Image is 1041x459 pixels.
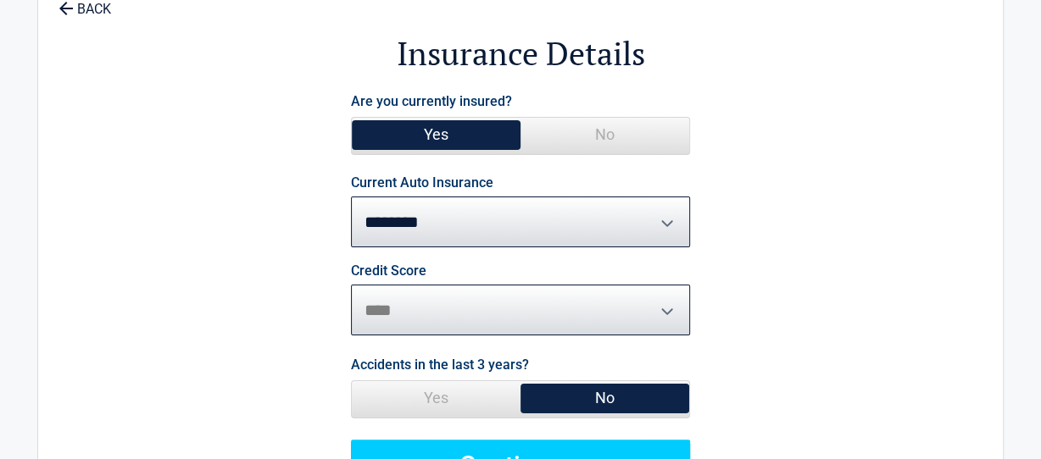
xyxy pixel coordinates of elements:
span: Yes [352,118,520,152]
h2: Insurance Details [131,32,910,75]
label: Accidents in the last 3 years? [351,353,529,376]
span: No [520,118,689,152]
label: Current Auto Insurance [351,176,493,190]
label: Are you currently insured? [351,90,512,113]
label: Credit Score [351,264,426,278]
span: Yes [352,381,520,415]
span: No [520,381,689,415]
